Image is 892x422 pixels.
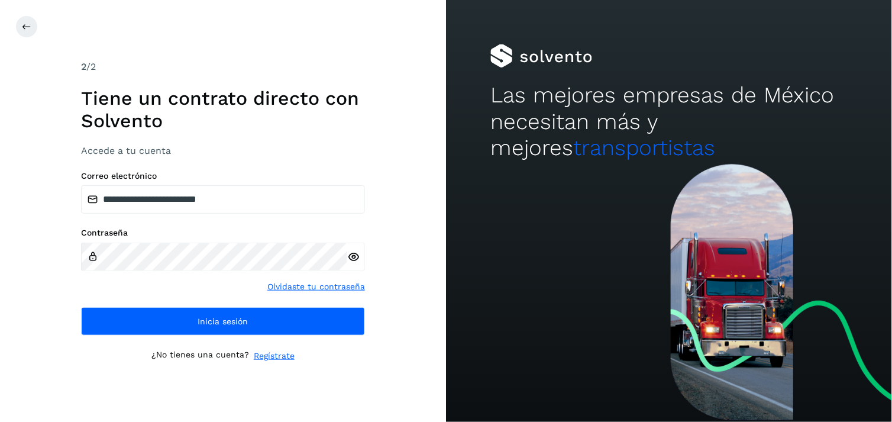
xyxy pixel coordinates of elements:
[81,171,365,181] label: Correo electrónico
[81,87,365,133] h1: Tiene un contrato directo con Solvento
[81,60,365,74] div: /2
[81,145,365,156] h3: Accede a tu cuenta
[81,228,365,238] label: Contraseña
[267,281,365,293] a: Olvidaste tu contraseña
[198,317,248,326] span: Inicia sesión
[573,135,715,160] span: transportistas
[254,350,295,362] a: Regístrate
[81,307,365,336] button: Inicia sesión
[151,350,249,362] p: ¿No tienes una cuenta?
[81,61,86,72] span: 2
[490,82,847,161] h2: Las mejores empresas de México necesitan más y mejores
